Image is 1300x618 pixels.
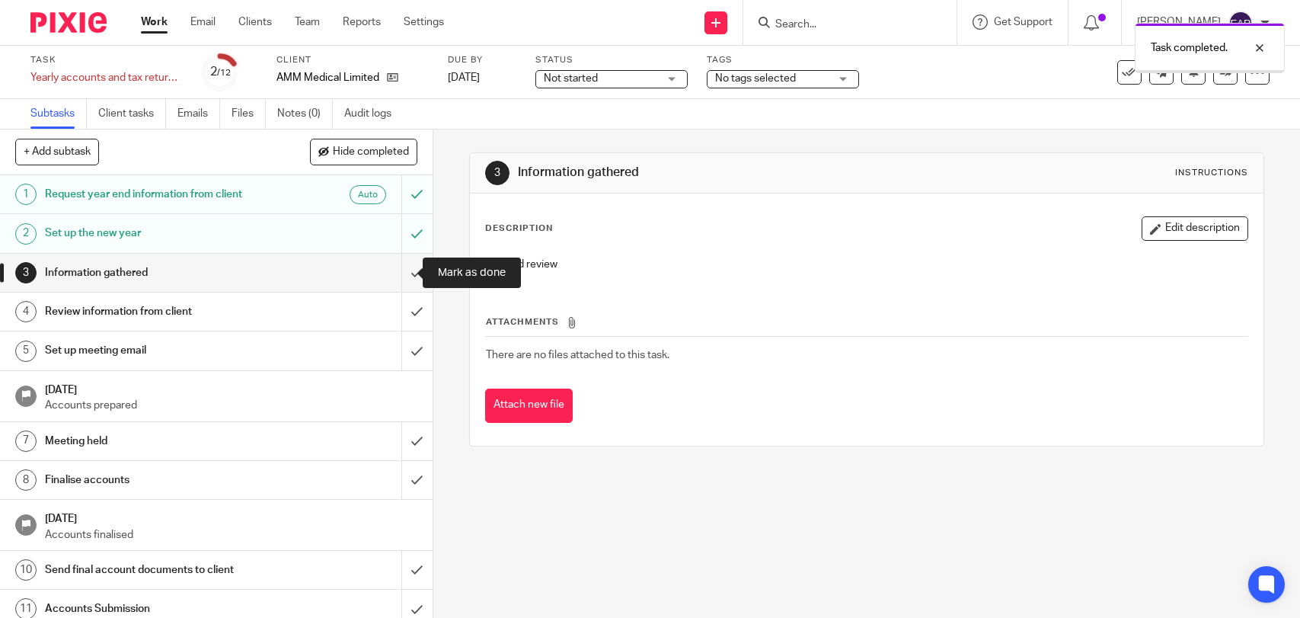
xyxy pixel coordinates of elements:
div: 8 [15,469,37,491]
p: Log and review [486,257,1247,272]
span: No tags selected [715,73,796,84]
a: Audit logs [344,99,403,129]
button: + Add subtask [15,139,99,165]
h1: Finalise accounts [45,469,273,492]
div: 4 [15,301,37,322]
span: Not started [544,73,598,84]
p: Accounts prepared [45,398,417,413]
a: Email [190,14,216,30]
h1: Request year end information from client [45,183,273,206]
label: Due by [448,54,516,66]
a: Subtasks [30,99,87,129]
div: 1 [15,184,37,205]
div: Yearly accounts and tax return -Medical [30,70,183,85]
div: 2 [15,223,37,245]
a: Clients [238,14,272,30]
button: Hide completed [310,139,417,165]
h1: [DATE] [45,379,417,398]
small: /12 [217,69,231,77]
span: Hide completed [333,146,409,159]
h1: Meeting held [45,430,273,453]
h1: [DATE] [45,508,417,527]
span: There are no files attached to this task. [486,350,669,360]
a: Reports [343,14,381,30]
h1: Review information from client [45,300,273,323]
div: 2 [210,63,231,81]
button: Attach new file [485,389,573,423]
img: Pixie [30,12,107,33]
div: 5 [15,341,37,362]
div: 3 [485,161,509,185]
h1: Set up the new year [45,222,273,245]
a: Emails [177,99,220,129]
a: Work [141,14,168,30]
div: Instructions [1175,167,1248,179]
div: 3 [15,262,37,283]
span: Attachments [486,318,559,326]
h1: Set up meeting email [45,339,273,362]
p: Task completed. [1151,40,1228,56]
span: [DATE] [448,72,480,83]
div: Auto [350,185,386,204]
a: Client tasks [98,99,166,129]
h1: Information gathered [518,165,899,181]
p: Description [485,223,553,235]
label: Client [276,54,429,66]
div: 7 [15,431,37,452]
img: svg%3E [1228,11,1253,35]
a: Team [295,14,320,30]
p: Accounts finalised [45,527,417,543]
h1: Send final account documents to client [45,559,273,581]
div: 10 [15,559,37,581]
p: AMM Medical Limited [276,70,379,85]
a: Settings [404,14,444,30]
button: Edit description [1142,216,1248,241]
a: Notes (0) [277,99,333,129]
label: Task [30,54,183,66]
label: Status [535,54,688,66]
a: Files [232,99,266,129]
h1: Information gathered [45,261,273,284]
